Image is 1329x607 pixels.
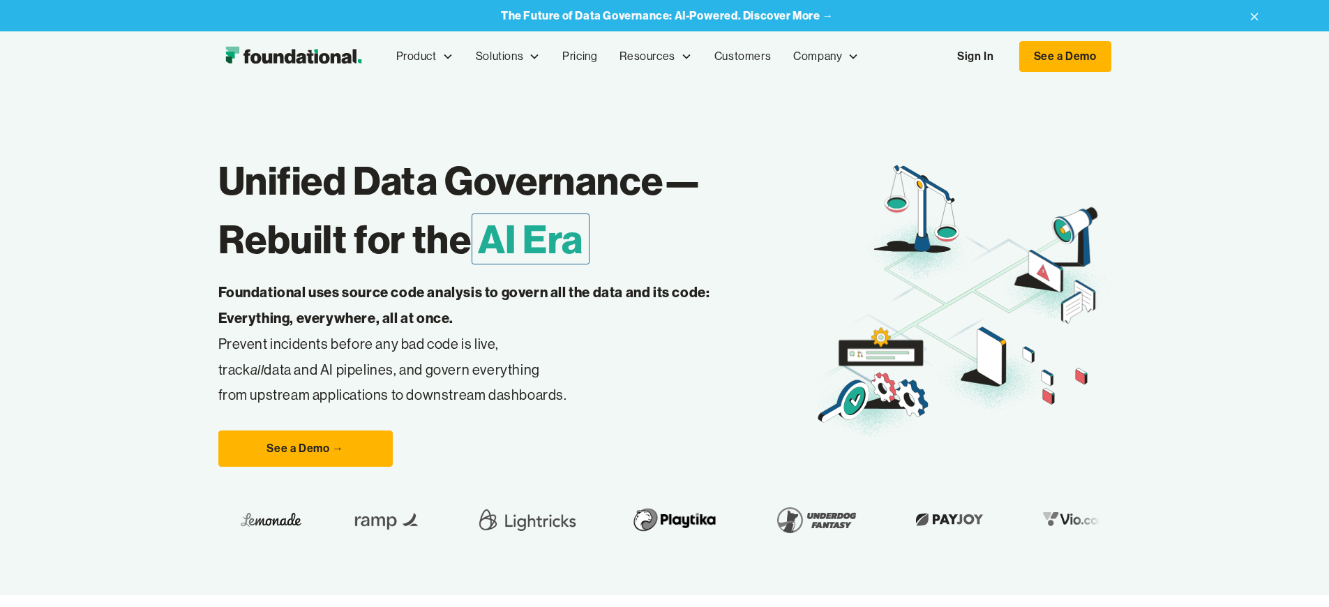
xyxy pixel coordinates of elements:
[703,33,782,80] a: Customers
[782,33,870,80] div: Company
[218,43,368,70] img: Foundational Logo
[385,33,465,80] div: Product
[232,509,293,530] img: Lemonade
[620,47,675,66] div: Resources
[1259,540,1329,607] iframe: Chat Widget
[338,500,421,539] img: Ramp
[761,500,856,539] img: Underdog Fantasy
[466,500,572,539] img: Lightricks
[218,151,813,269] h1: Unified Data Governance— Rebuilt for the
[250,361,264,378] em: all
[476,47,523,66] div: Solutions
[943,42,1007,71] a: Sign In
[465,33,551,80] div: Solutions
[501,9,834,22] a: The Future of Data Governance: AI-Powered. Discover More →
[608,33,703,80] div: Resources
[1028,509,1109,530] img: Vio.com
[901,509,983,530] img: Payjoy
[1019,41,1111,72] a: See a Demo
[551,33,608,80] a: Pricing
[218,280,754,408] p: Prevent incidents before any bad code is live, track data and AI pipelines, and govern everything...
[218,430,393,467] a: See a Demo →
[472,213,590,264] span: AI Era
[793,47,842,66] div: Company
[396,47,437,66] div: Product
[501,8,834,22] strong: The Future of Data Governance: AI-Powered. Discover More →
[218,43,368,70] a: home
[617,500,716,539] img: Playtika
[218,283,710,327] strong: Foundational uses source code analysis to govern all the data and its code: Everything, everywher...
